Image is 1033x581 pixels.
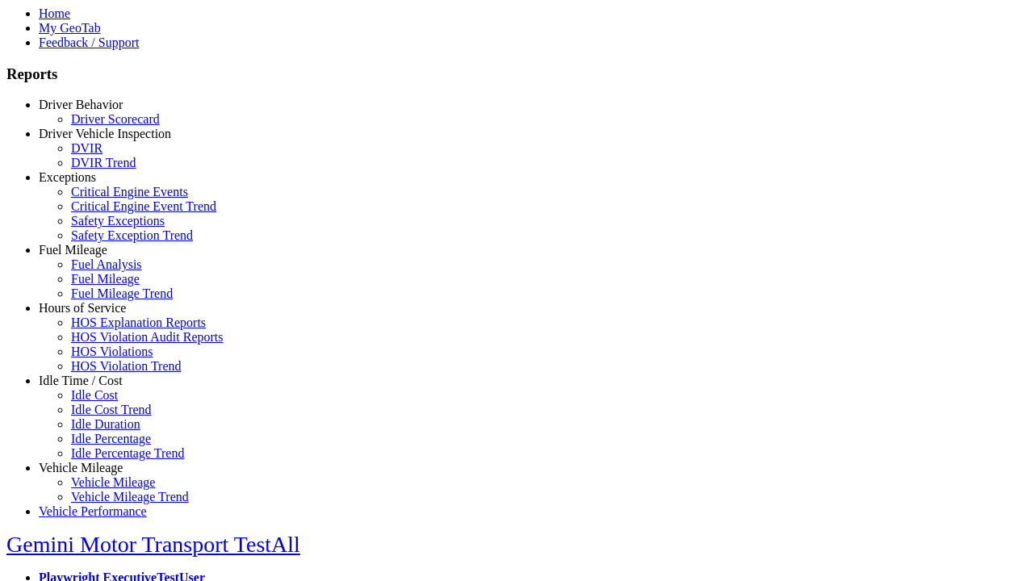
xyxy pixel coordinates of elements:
a: Vehicle Mileage Trend [71,490,189,504]
a: Idle Cost [71,388,118,402]
a: Driver Vehicle Inspection [39,127,171,140]
a: Fuel Mileage [39,243,107,257]
a: DVIR Trend [71,156,136,169]
a: Fuel Analysis [71,257,142,271]
a: Idle Duration [71,417,140,431]
a: Vehicle Performance [39,504,147,518]
h3: Reports [6,65,1027,83]
a: Fuel Mileage Trend [71,286,173,300]
a: Idle Cost Trend [71,403,152,416]
a: Idle Percentage [71,432,151,445]
a: Feedback / Support [39,36,139,49]
a: Home [39,6,70,20]
a: Exceptions [39,170,96,184]
a: HOS Explanation Reports [71,316,206,329]
a: Critical Engine Events [71,185,188,199]
a: Safety Exceptions [71,214,165,228]
a: HOS Violation Audit Reports [71,330,224,344]
a: Driver Behavior [39,98,123,111]
a: HOS Violations [71,345,153,358]
a: Driver Scorecard [71,112,160,126]
a: Idle Percentage Trend [71,446,184,460]
a: Critical Engine Event Trend [71,199,216,213]
a: Idle Time / Cost [39,374,123,387]
a: Vehicle Mileage [71,475,155,489]
a: HOS Violation Trend [71,359,182,373]
a: Vehicle Mileage [39,461,123,474]
a: Fuel Mileage [71,272,140,286]
a: Safety Exception Trend [71,228,193,242]
a: Hours of Service [39,301,126,315]
a: Gemini Motor Transport TestAll [6,532,300,557]
a: DVIR [71,141,102,155]
a: My GeoTab [39,21,101,35]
